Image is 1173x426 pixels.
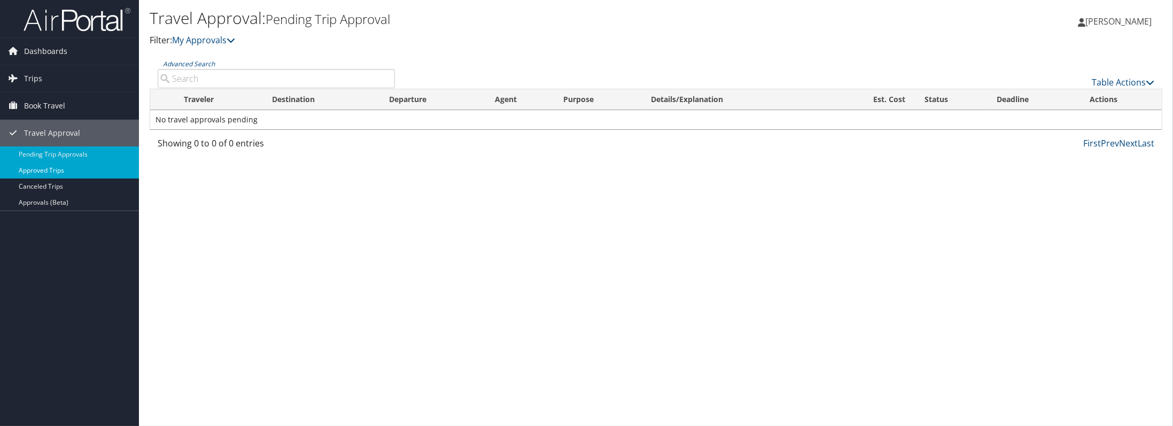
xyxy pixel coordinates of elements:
[24,65,42,92] span: Trips
[1092,76,1154,88] a: Table Actions
[1119,137,1138,149] a: Next
[174,89,262,110] th: Traveler: activate to sort column ascending
[554,89,641,110] th: Purpose
[150,110,1162,129] td: No travel approvals pending
[172,34,235,46] a: My Approvals
[1078,5,1162,37] a: [PERSON_NAME]
[1080,89,1162,110] th: Actions
[1085,16,1152,27] span: [PERSON_NAME]
[915,89,987,110] th: Status: activate to sort column ascending
[24,92,65,119] span: Book Travel
[150,7,825,29] h1: Travel Approval:
[158,137,395,155] div: Showing 0 to 0 of 0 entries
[987,89,1080,110] th: Deadline: activate to sort column descending
[163,59,215,68] a: Advanced Search
[262,89,379,110] th: Destination: activate to sort column ascending
[24,120,80,146] span: Travel Approval
[266,10,390,28] small: Pending Trip Approval
[825,89,915,110] th: Est. Cost: activate to sort column ascending
[24,7,130,32] img: airportal-logo.png
[485,89,554,110] th: Agent
[150,34,825,48] p: Filter:
[158,69,395,88] input: Advanced Search
[1138,137,1154,149] a: Last
[641,89,825,110] th: Details/Explanation
[379,89,485,110] th: Departure: activate to sort column ascending
[1083,137,1101,149] a: First
[24,38,67,65] span: Dashboards
[1101,137,1119,149] a: Prev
